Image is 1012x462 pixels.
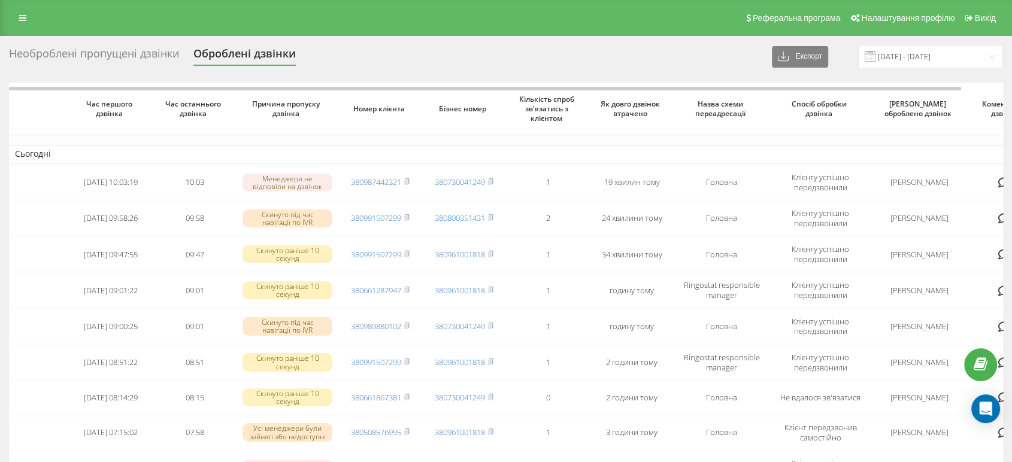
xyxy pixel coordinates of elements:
a: 380730041249 [435,392,485,403]
td: 1 [506,273,590,307]
a: 380661287947 [351,285,401,296]
a: 380989880102 [351,321,401,332]
td: [DATE] 08:14:29 [69,382,153,414]
a: 380661867381 [351,392,401,403]
td: [PERSON_NAME] [871,166,967,199]
td: [PERSON_NAME] [871,202,967,235]
td: [PERSON_NAME] [871,346,967,379]
span: Вихід [975,13,996,23]
div: Open Intercom Messenger [971,394,1000,423]
td: Головна [674,166,769,199]
div: Скинуто раніше 10 секунд [243,353,332,371]
span: Номер клієнта [348,104,413,114]
span: Спосіб обробки дзвінка [780,99,861,118]
td: Ringostat responsible manager [674,273,769,307]
td: 0 [506,382,590,414]
td: 08:15 [153,382,237,414]
td: 24 хвилини тому [590,202,674,235]
div: Оброблені дзвінки [193,47,296,66]
a: 380730041249 [435,321,485,332]
a: 380991507299 [351,357,401,367]
div: Необроблені пропущені дзвінки [9,47,179,66]
td: 09:01 [153,273,237,307]
td: 2 [506,202,590,235]
td: 1 [506,416,590,449]
a: 380991507299 [351,212,401,223]
td: 09:58 [153,202,237,235]
td: [DATE] 07:15:02 [69,416,153,449]
td: Ringostat responsible manager [674,346,769,379]
td: [DATE] 08:51:22 [69,346,153,379]
span: Причина пропуску дзвінка [247,99,328,118]
div: Скинуто раніше 10 секунд [243,245,332,263]
a: 380961001818 [435,249,485,260]
td: [PERSON_NAME] [871,238,967,271]
a: 380800351431 [435,212,485,223]
span: Реферальна програма [753,13,841,23]
button: Експорт [772,46,828,68]
span: Налаштування профілю [861,13,955,23]
td: 1 [506,309,590,343]
td: [PERSON_NAME] [871,273,967,307]
td: Головна [674,416,769,449]
td: Клієнту успішно передзвонили [769,238,871,271]
td: Клієнту успішно передзвонили [769,202,871,235]
td: годину тому [590,273,674,307]
a: 380987442321 [351,177,401,187]
span: Назва схеми переадресації [684,99,759,118]
td: [DATE] 09:47:55 [69,238,153,271]
td: [DATE] 09:01:22 [69,273,153,307]
a: 380961001818 [435,357,485,367]
a: 380991507299 [351,249,401,260]
td: [PERSON_NAME] [871,382,967,414]
td: 08:51 [153,346,237,379]
td: Клієнт передзвонив самостійно [769,416,871,449]
div: Скинуто під час навігації по IVR [243,209,332,227]
span: Не вдалося зв'язатися [780,392,860,403]
td: [DATE] 09:58:26 [69,202,153,235]
td: годину тому [590,309,674,343]
span: Час першого дзвінка [78,99,143,118]
div: Скинуто раніше 10 секунд [243,281,332,299]
a: 380961001818 [435,427,485,437]
td: 10:03 [153,166,237,199]
td: 3 години тому [590,416,674,449]
td: 1 [506,346,590,379]
td: Головна [674,238,769,271]
td: 34 хвилини тому [590,238,674,271]
td: 1 [506,238,590,271]
td: 09:01 [153,309,237,343]
td: Клієнту успішно передзвонили [769,309,871,343]
td: 09:47 [153,238,237,271]
div: Усі менеджери були зайняті або недоступні [243,423,332,441]
td: 2 години тому [590,382,674,414]
td: [PERSON_NAME] [871,416,967,449]
td: 1 [506,166,590,199]
a: 380508576995 [351,427,401,437]
td: 2 години тому [590,346,674,379]
td: [PERSON_NAME] [871,309,967,343]
td: 07:58 [153,416,237,449]
span: Бізнес номер [432,104,496,114]
div: Скинуто раніше 10 секунд [243,388,332,406]
td: Головна [674,382,769,414]
td: Головна [674,202,769,235]
td: Головна [674,309,769,343]
td: [DATE] 10:03:19 [69,166,153,199]
div: Скинуто під час навігації по IVR [243,317,332,335]
span: Кількість спроб зв'язатись з клієнтом [516,95,580,123]
a: 380730041249 [435,177,485,187]
div: Менеджери не відповіли на дзвінок [243,174,332,192]
span: Час останнього дзвінка [162,99,227,118]
td: 19 хвилин тому [590,166,674,199]
span: Як довго дзвінок втрачено [599,99,664,118]
td: Клієнту успішно передзвонили [769,346,871,379]
span: [PERSON_NAME] оброблено дзвінок [881,99,957,118]
td: Клієнту успішно передзвонили [769,166,871,199]
a: 380961001818 [435,285,485,296]
td: Клієнту успішно передзвонили [769,273,871,307]
td: [DATE] 09:00:25 [69,309,153,343]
